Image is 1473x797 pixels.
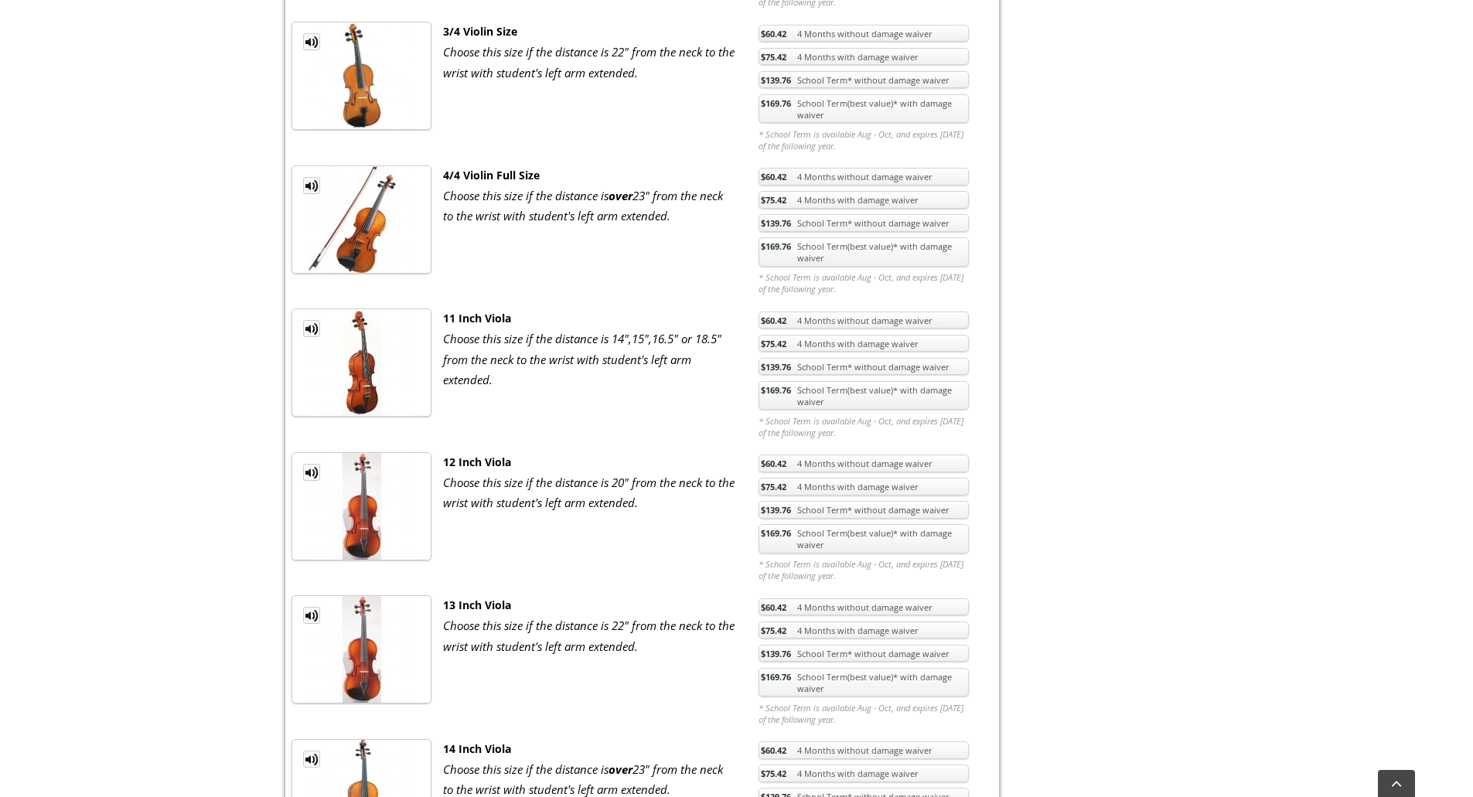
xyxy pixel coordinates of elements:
span: $60.42 [761,171,786,182]
em: * School Term is available Aug - Oct, and expires [DATE] of the following year. [759,415,969,438]
span: $139.76 [761,74,791,86]
div: 4/4 Violin Full Size [443,165,735,186]
em: * School Term is available Aug - Oct, and expires [DATE] of the following year. [759,128,969,152]
a: $169.76School Term(best value)* with damage waiver [759,668,969,697]
a: $60.424 Months without damage waiver [759,312,969,329]
img: th_1fc34dab4bdaff02a3697e89cb8f30dd_1340371741violinFullSize.jpg [309,166,415,273]
span: $169.76 [761,527,791,539]
div: 12 Inch Viola [443,452,735,472]
a: $139.76School Term* without damage waiver [759,501,969,519]
span: $75.42 [761,51,786,63]
span: $60.42 [761,601,786,613]
em: Choose this size if the distance is 14",15",16.5" or 18.5" from the neck to the wrist with studen... [443,331,721,387]
span: $139.76 [761,504,791,516]
span: $75.42 [761,768,786,779]
a: MP3 Clip [303,33,320,50]
a: $139.76School Term* without damage waiver [759,71,969,89]
span: $169.76 [761,240,791,252]
a: $60.424 Months without damage waiver [759,455,969,472]
a: $75.424 Months with damage waiver [759,765,969,782]
div: 13 Inch Viola [443,595,735,615]
a: $139.76School Term* without damage waiver [759,214,969,232]
em: Choose this size if the distance is 23" from the neck to the wrist with student's left arm extended. [443,761,723,797]
span: $139.76 [761,648,791,659]
em: Choose this size if the distance is 22" from the neck to the wrist with student's left arm extended. [443,44,735,80]
a: $75.424 Months with damage waiver [759,48,969,66]
div: 3/4 Violin Size [443,22,735,42]
a: MP3 Clip [303,320,320,337]
a: MP3 Clip [303,607,320,624]
a: $60.424 Months without damage waiver [759,25,969,43]
a: MP3 Clip [303,751,320,768]
span: $139.76 [761,361,791,373]
a: $169.76School Term(best value)* with damage waiver [759,524,969,553]
strong: over [609,188,633,203]
div: 11 Inch Viola [443,308,735,329]
em: Choose this size if the distance is 20" from the neck to the wrist with student's left arm extended. [443,475,735,510]
em: Choose this size if the distance is 22" from the neck to the wrist with student's left arm extended. [443,618,735,653]
em: * School Term is available Aug - Oct, and expires [DATE] of the following year. [759,702,969,725]
a: $169.76School Term(best value)* with damage waiver [759,94,969,124]
span: $169.76 [761,97,791,109]
img: th_1fc34dab4bdaff02a3697e89cb8f30dd_1340378525Viola13.JPG [309,596,415,703]
span: $75.42 [761,481,786,492]
a: $75.424 Months with damage waiver [759,478,969,496]
span: $60.42 [761,458,786,469]
span: $139.76 [761,217,791,229]
span: $75.42 [761,338,786,349]
span: $75.42 [761,625,786,636]
span: $60.42 [761,28,786,39]
em: Choose this size if the distance is 23" from the neck to the wrist with student's left arm extended. [443,188,723,223]
a: $60.424 Months without damage waiver [759,598,969,616]
a: MP3 Clip [303,177,320,194]
a: $139.76School Term* without damage waiver [759,645,969,662]
img: th_1fc34dab4bdaff02a3697e89cb8f30dd_1340460502Viola11500X500.jpg [309,309,415,416]
a: $169.76School Term(best value)* with damage waiver [759,237,969,267]
a: MP3 Clip [303,464,320,481]
span: $60.42 [761,315,786,326]
img: th_1fc34dab4bdaff02a3697e89cb8f30dd_1340378482viola12.JPG [309,453,415,560]
span: $60.42 [761,744,786,756]
em: * School Term is available Aug - Oct, and expires [DATE] of the following year. [759,558,969,581]
div: 14 Inch Viola [443,739,735,759]
span: $75.42 [761,194,786,206]
img: th_1fc34dab4bdaff02a3697e89cb8f30dd_1340371828ViolinThreeQuarterSize.jpg [309,22,415,129]
a: $60.424 Months without damage waiver [759,168,969,186]
em: * School Term is available Aug - Oct, and expires [DATE] of the following year. [759,271,969,295]
a: $75.424 Months with damage waiver [759,622,969,639]
a: $60.424 Months without damage waiver [759,741,969,759]
a: $75.424 Months with damage waiver [759,191,969,209]
strong: over [609,761,633,777]
a: $139.76School Term* without damage waiver [759,358,969,376]
a: $75.424 Months with damage waiver [759,335,969,353]
span: $169.76 [761,671,791,683]
span: $169.76 [761,384,791,396]
a: $169.76School Term(best value)* with damage waiver [759,381,969,410]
